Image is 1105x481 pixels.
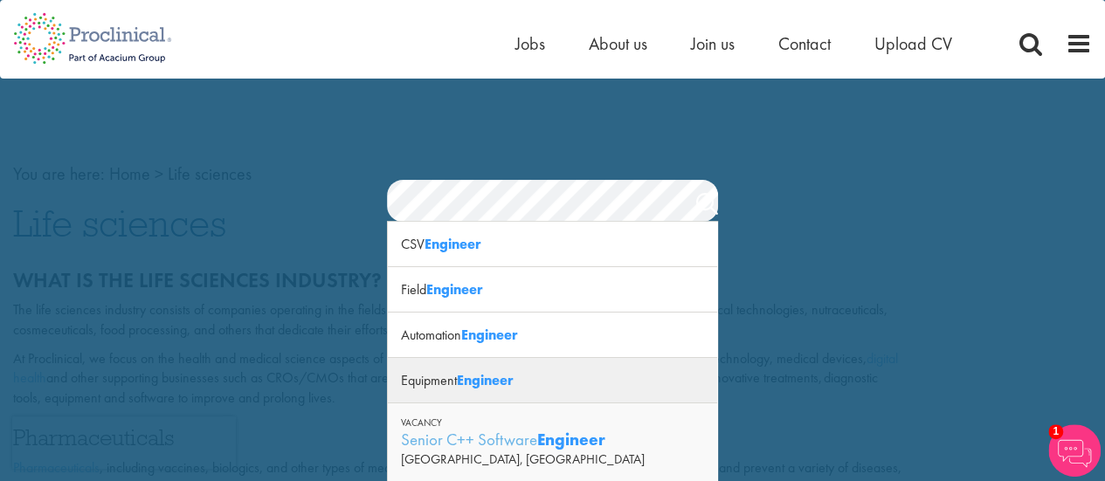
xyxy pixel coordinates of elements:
strong: Engineer [461,326,518,344]
strong: Engineer [537,429,605,450]
div: Field [388,267,717,313]
div: CSV [388,222,717,267]
img: Chatbot [1048,424,1101,477]
div: [GEOGRAPHIC_DATA], [GEOGRAPHIC_DATA] [401,450,704,468]
div: Automation [388,313,717,358]
div: Vacancy [401,416,704,429]
a: Jobs [515,32,545,55]
strong: Engineer [425,235,481,253]
div: Senior C++ Software [401,429,704,450]
div: Equipment [388,358,717,403]
a: About us [589,32,647,55]
span: 1 [1048,424,1063,439]
a: Job search submit button [696,189,718,223]
strong: Engineer [457,371,514,389]
a: Upload CV [874,32,952,55]
a: Join us [691,32,735,55]
strong: Engineer [426,280,483,299]
a: Contact [778,32,831,55]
